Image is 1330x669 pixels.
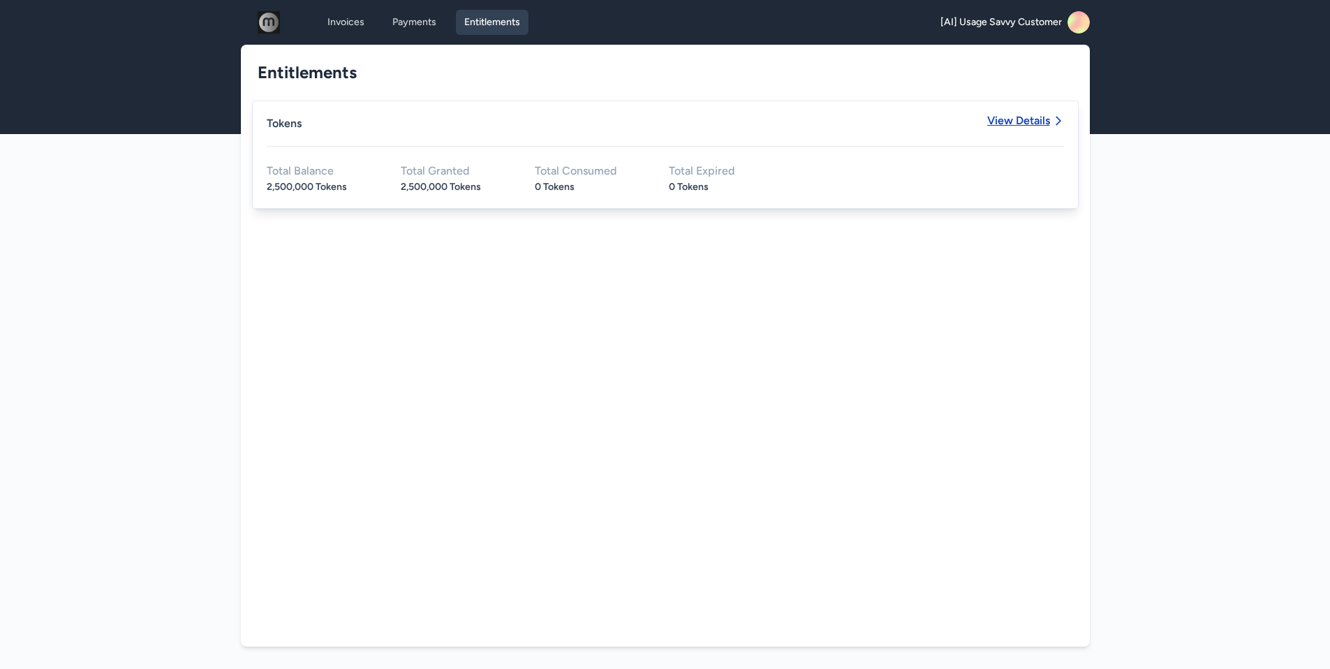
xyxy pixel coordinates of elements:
[940,11,1090,34] a: [AI] Usage Savvy Customer
[267,166,378,177] div: Total Balance
[535,179,646,194] div: 0 Tokens
[401,179,512,194] div: 2,500,000 Tokens
[384,10,445,35] a: Payments
[987,115,1064,126] a: View Details
[669,179,781,194] div: 0 Tokens
[940,15,1062,29] span: [AI] Usage Savvy Customer
[456,10,529,35] a: Entitlements
[535,166,646,177] div: Total Consumed
[319,10,373,35] a: Invoices
[669,166,781,177] div: Total Expired
[267,179,378,194] div: 2,500,000 Tokens
[401,166,512,177] div: Total Granted
[246,11,291,34] img: logo_1759508067.png
[987,115,1050,126] span: View Details
[267,115,302,146] div: Tokens
[258,61,1062,84] h1: Entitlements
